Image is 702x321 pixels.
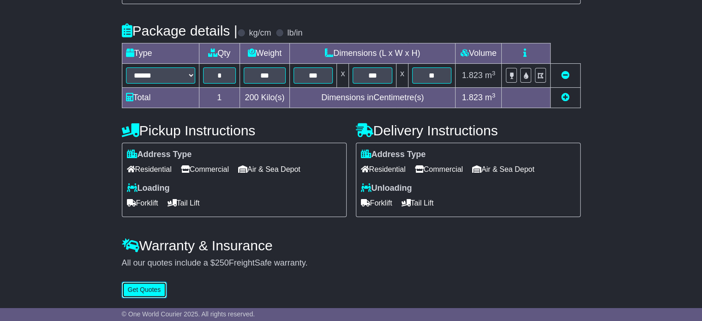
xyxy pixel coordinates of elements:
span: Forklift [361,196,392,210]
span: Tail Lift [402,196,434,210]
td: Dimensions in Centimetre(s) [289,88,455,108]
span: Air & Sea Depot [472,162,534,176]
td: x [337,64,349,88]
td: x [396,64,408,88]
label: Loading [127,183,170,194]
span: 1.823 [462,93,483,102]
h4: Delivery Instructions [356,123,581,138]
button: Get Quotes [122,282,167,298]
span: Forklift [127,196,158,210]
a: Add new item [561,93,570,102]
h4: Pickup Instructions [122,123,347,138]
td: Type [122,43,199,64]
h4: Warranty & Insurance [122,238,581,253]
sup: 3 [492,70,496,77]
sup: 3 [492,92,496,99]
label: Address Type [361,150,426,160]
span: Air & Sea Depot [238,162,300,176]
label: kg/cm [249,28,271,38]
span: Commercial [415,162,463,176]
span: Tail Lift [168,196,200,210]
span: Commercial [181,162,229,176]
a: Remove this item [561,71,570,80]
label: Address Type [127,150,192,160]
span: 1.823 [462,71,483,80]
h4: Package details | [122,23,238,38]
td: Qty [199,43,240,64]
td: Kilo(s) [240,88,289,108]
span: m [485,71,496,80]
td: Weight [240,43,289,64]
span: 250 [215,258,229,267]
td: 1 [199,88,240,108]
span: m [485,93,496,102]
label: lb/in [287,28,302,38]
span: © One World Courier 2025. All rights reserved. [122,310,255,318]
span: Residential [127,162,172,176]
label: Unloading [361,183,412,194]
div: All our quotes include a $ FreightSafe warranty. [122,258,581,268]
td: Dimensions (L x W x H) [289,43,455,64]
td: Total [122,88,199,108]
td: Volume [456,43,502,64]
span: 200 [245,93,258,102]
span: Residential [361,162,406,176]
